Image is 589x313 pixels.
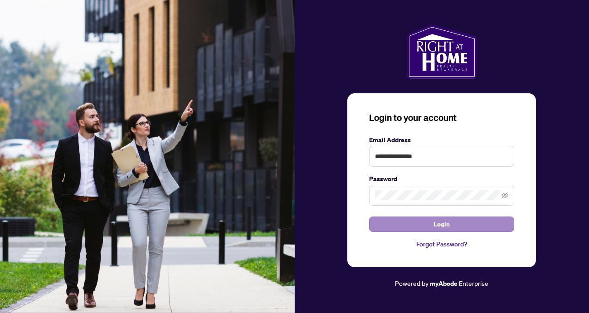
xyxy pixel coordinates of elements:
label: Email Address [369,135,514,145]
span: Enterprise [459,279,488,287]
h3: Login to your account [369,111,514,124]
button: Login [369,217,514,232]
img: ma-logo [407,24,477,79]
label: Password [369,174,514,184]
span: eye-invisible [502,192,508,198]
span: Powered by [395,279,428,287]
span: Login [433,217,450,231]
a: Forgot Password? [369,239,514,249]
a: myAbode [430,279,458,289]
